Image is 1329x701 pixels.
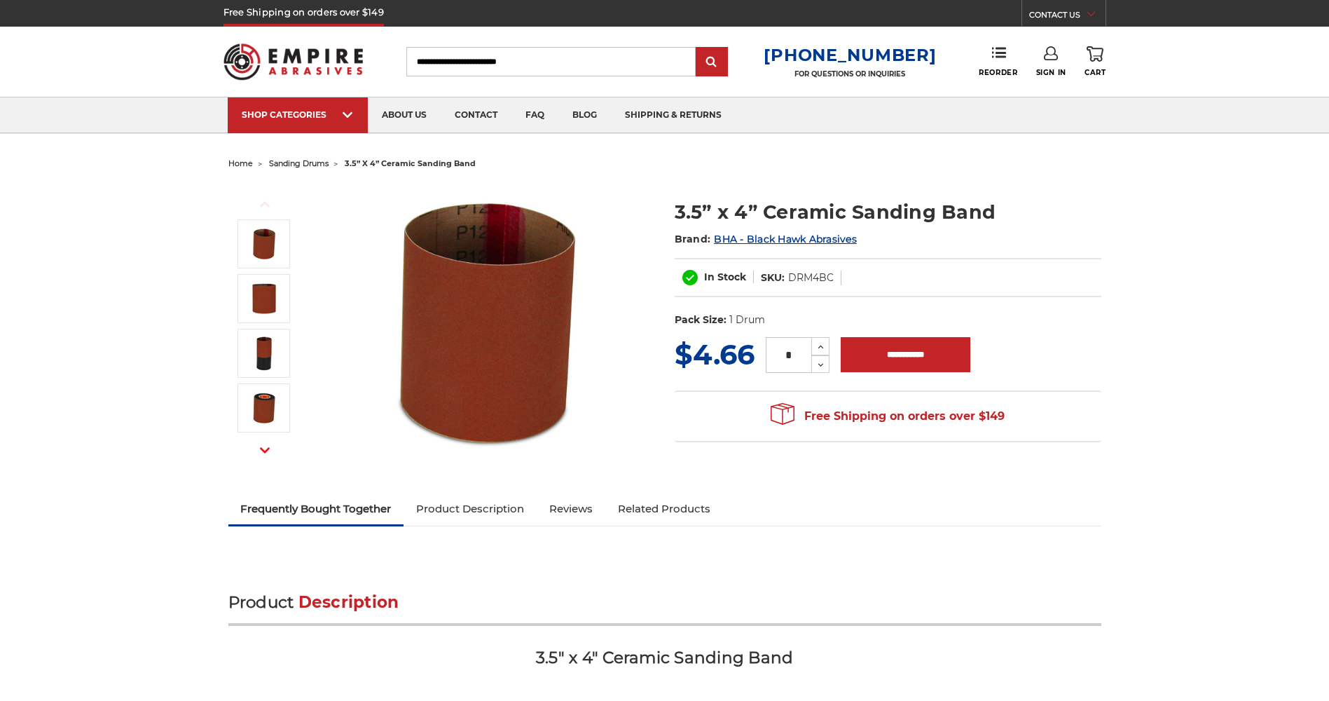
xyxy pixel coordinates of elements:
img: Empire Abrasives [223,34,364,89]
input: Submit [698,48,726,76]
a: [PHONE_NUMBER] [764,45,936,65]
h2: 3.5" x 4" Ceramic Sanding Band [228,647,1101,679]
a: Related Products [605,494,723,524]
p: FOR QUESTIONS OR INQUIRIES [764,69,936,79]
span: 3.5” x 4” ceramic sanding band [345,158,476,168]
a: Reviews [537,494,605,524]
span: In Stock [704,271,746,283]
span: Sign In [1036,68,1066,77]
span: $4.66 [675,337,755,372]
a: home [228,158,253,168]
span: Free Shipping on orders over $149 [771,402,1005,430]
a: contact [441,97,511,133]
button: Previous [248,189,282,219]
span: Cart [1084,68,1106,77]
a: sanding drums [269,158,329,168]
a: shipping & returns [611,97,736,133]
dt: SKU: [761,271,785,285]
button: Next [248,435,282,465]
img: 4x11 sanding belt [247,390,282,426]
a: CONTACT US [1029,7,1106,27]
a: Cart [1084,46,1106,77]
span: Reorder [979,68,1017,77]
img: 3.5” x 4” Ceramic Sanding Band [247,336,282,371]
a: about us [368,97,441,133]
img: 3.5x4 inch ceramic sanding band for expanding rubber drum [348,184,628,464]
a: blog [558,97,611,133]
dt: Pack Size: [675,313,727,327]
span: Description [298,592,399,612]
a: Reorder [979,46,1017,76]
a: Product Description [404,494,537,524]
img: sanding band [247,281,282,316]
img: 3.5x4 inch ceramic sanding band for expanding rubber drum [247,226,282,261]
span: Product [228,592,294,612]
div: SHOP CATEGORIES [242,109,354,120]
h1: 3.5” x 4” Ceramic Sanding Band [675,198,1101,226]
dd: 1 Drum [729,313,765,327]
a: Frequently Bought Together [228,494,404,524]
a: BHA - Black Hawk Abrasives [714,233,857,245]
dd: DRM4BC [788,271,834,285]
span: Brand: [675,233,711,245]
a: faq [511,97,558,133]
